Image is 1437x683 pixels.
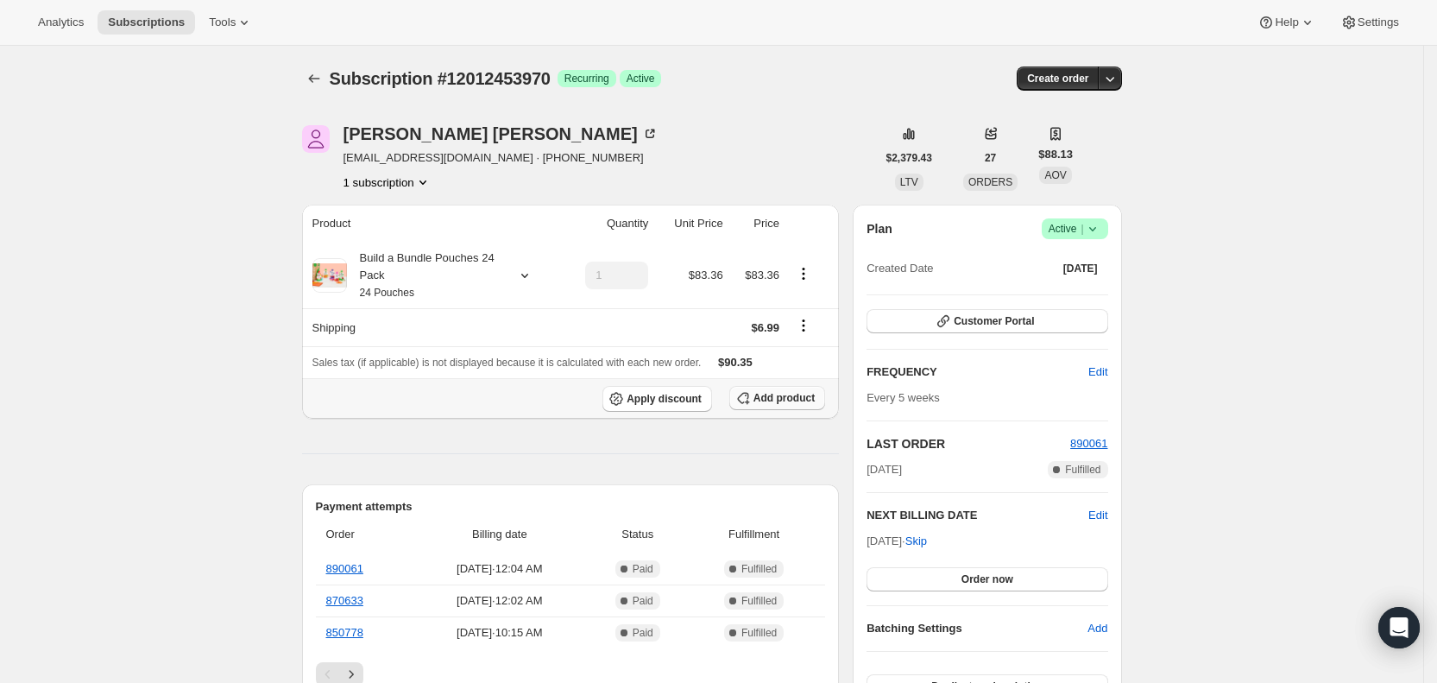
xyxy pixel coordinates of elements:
button: Create order [1017,66,1099,91]
span: $90.35 [718,356,753,369]
button: Product actions [790,264,817,283]
button: 27 [974,146,1006,170]
span: Tools [209,16,236,29]
span: Paid [633,594,653,608]
h2: Payment attempts [316,498,826,515]
span: ORDERS [968,176,1012,188]
h2: NEXT BILLING DATE [867,507,1088,524]
span: Analytics [38,16,84,29]
button: $2,379.43 [876,146,942,170]
span: [DATE] [867,461,902,478]
div: Build a Bundle Pouches 24 Pack [347,250,502,301]
span: Fulfillment [693,526,815,543]
button: Product actions [343,174,432,191]
button: Settings [1330,10,1409,35]
span: [DATE] · 12:02 AM [417,592,582,610]
span: Every 5 weeks [867,391,940,404]
span: $2,379.43 [886,151,932,165]
span: Recurring [564,72,609,85]
span: Billing date [417,526,582,543]
th: Order [316,515,413,553]
span: Active [1049,220,1101,237]
span: Fulfilled [741,594,777,608]
th: Unit Price [653,205,728,243]
span: Fulfilled [1065,463,1100,477]
span: Created Date [867,260,933,277]
span: Edit [1088,364,1107,381]
button: Subscriptions [98,10,195,35]
span: Help [1275,16,1298,29]
button: Add [1077,615,1118,642]
span: Subscription #12012453970 [330,69,551,88]
button: Apply discount [602,386,712,412]
h2: Plan [867,220,892,237]
a: 870633 [326,594,363,607]
span: [EMAIL_ADDRESS][DOMAIN_NAME] · [PHONE_NUMBER] [343,149,659,167]
span: Add product [753,391,815,405]
span: $83.36 [745,269,779,281]
span: | [1081,222,1083,236]
span: [DATE] · 10:15 AM [417,624,582,642]
span: Status [592,526,683,543]
button: Help [1247,10,1326,35]
span: Subscriptions [108,16,185,29]
h6: Batching Settings [867,620,1087,637]
button: Shipping actions [790,316,817,335]
span: [DATE] · 12:04 AM [417,560,582,578]
a: 890061 [1070,437,1107,450]
button: Add product [729,386,825,410]
button: Edit [1078,358,1118,386]
span: Order now [961,572,1013,586]
span: Fulfilled [741,626,777,640]
th: Shipping [302,308,562,346]
button: Customer Portal [867,309,1107,333]
th: Quantity [561,205,653,243]
span: $6.99 [751,321,779,334]
button: Tools [199,10,263,35]
button: 890061 [1070,435,1107,452]
span: Apply discount [627,392,702,406]
span: Skip [905,533,927,550]
span: Active [627,72,655,85]
span: Paid [633,626,653,640]
th: Price [728,205,785,243]
span: AOV [1044,169,1066,181]
button: [DATE] [1053,256,1108,281]
span: Settings [1358,16,1399,29]
button: Skip [895,528,937,555]
span: Add [1087,620,1107,637]
span: [DATE] · [867,534,927,547]
th: Product [302,205,562,243]
button: Order now [867,567,1107,591]
a: 890061 [326,562,363,575]
span: Andrea Stayton [302,125,330,153]
button: Subscriptions [302,66,326,91]
span: Create order [1027,72,1088,85]
div: Open Intercom Messenger [1378,607,1420,648]
button: Edit [1088,507,1107,524]
span: Sales tax (if applicable) is not displayed because it is calculated with each new order. [312,357,702,369]
span: Customer Portal [954,314,1034,328]
span: $83.36 [689,269,723,281]
span: Fulfilled [741,562,777,576]
h2: LAST ORDER [867,435,1070,452]
button: Analytics [28,10,94,35]
span: [DATE] [1063,262,1098,275]
span: $88.13 [1038,146,1073,163]
span: 27 [985,151,996,165]
span: LTV [900,176,918,188]
small: 24 Pouches [360,287,414,299]
span: Paid [633,562,653,576]
div: [PERSON_NAME] [PERSON_NAME] [343,125,659,142]
a: 850778 [326,626,363,639]
h2: FREQUENCY [867,364,1088,381]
